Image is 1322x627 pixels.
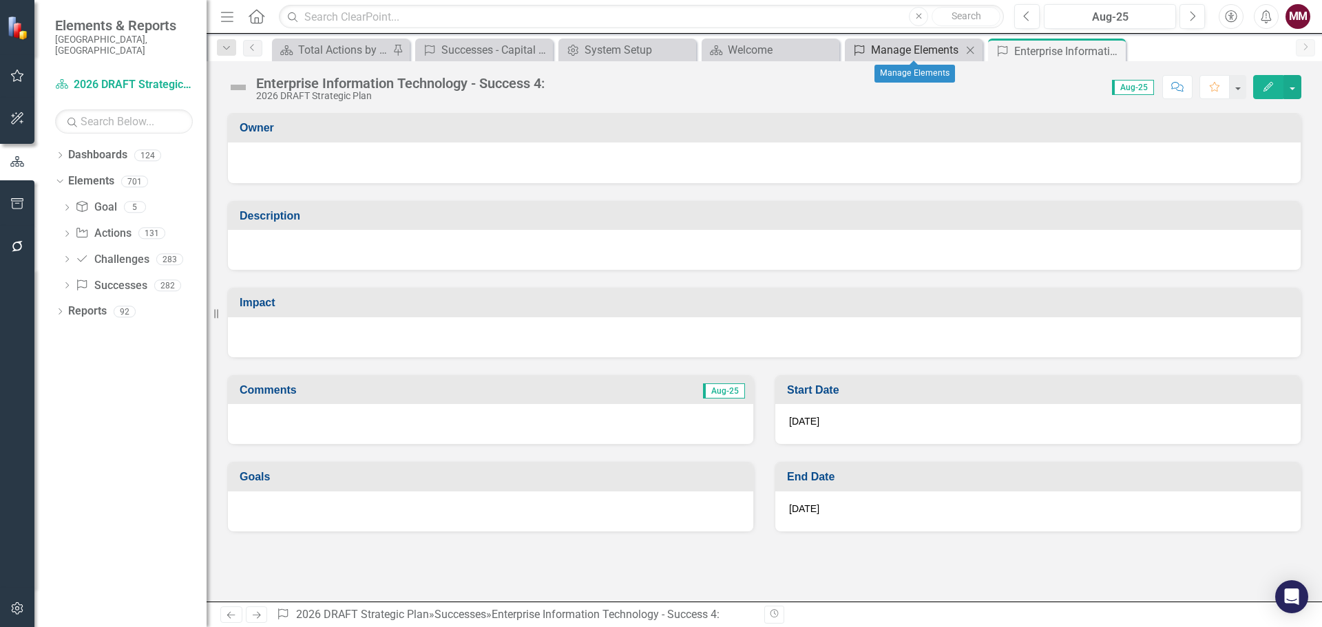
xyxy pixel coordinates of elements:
[240,471,746,483] h3: Goals
[55,17,193,34] span: Elements & Reports
[114,306,136,317] div: 92
[68,147,127,163] a: Dashboards
[240,210,1294,222] h3: Description
[728,41,836,59] div: Welcome
[1044,4,1176,29] button: Aug-25
[55,34,193,56] small: [GEOGRAPHIC_DATA], [GEOGRAPHIC_DATA]
[874,65,955,83] div: Manage Elements
[585,41,693,59] div: System Setup
[121,176,148,187] div: 701
[848,41,962,59] a: Manage Elements
[871,41,962,59] div: Manage Elements
[419,41,549,59] a: Successes - Capital Projects
[1275,580,1308,613] div: Open Intercom Messenger
[1049,9,1171,25] div: Aug-25
[441,41,549,59] div: Successes - Capital Projects
[75,252,149,268] a: Challenges
[256,91,545,101] div: 2026 DRAFT Strategic Plan
[275,41,389,59] a: Total Actions by Type
[55,77,193,93] a: 2026 DRAFT Strategic Plan
[240,297,1294,309] h3: Impact
[227,76,249,98] img: Not Defined
[276,607,754,623] div: » »
[492,608,720,621] div: Enterprise Information Technology - Success 4:
[240,122,1294,134] h3: Owner
[75,200,116,215] a: Goal
[1112,80,1154,95] span: Aug-25
[68,173,114,189] a: Elements
[75,278,147,294] a: Successes
[562,41,693,59] a: System Setup
[68,304,107,319] a: Reports
[296,608,429,621] a: 2026 DRAFT Strategic Plan
[1014,43,1122,60] div: Enterprise Information Technology - Success 4:
[240,384,527,396] h3: Comments
[789,416,819,427] span: [DATE]
[932,7,1000,26] button: Search
[787,471,1294,483] h3: End Date
[952,10,981,21] span: Search
[279,5,1004,29] input: Search ClearPoint...
[75,226,131,242] a: Actions
[298,41,389,59] div: Total Actions by Type
[703,383,745,398] span: Aug-25
[134,149,161,161] div: 124
[256,76,545,91] div: Enterprise Information Technology - Success 4:
[154,279,181,291] div: 282
[156,253,183,265] div: 283
[124,202,146,213] div: 5
[789,503,819,514] span: [DATE]
[55,109,193,134] input: Search Below...
[705,41,836,59] a: Welcome
[434,608,486,621] a: Successes
[7,16,31,40] img: ClearPoint Strategy
[138,228,165,240] div: 131
[787,384,1294,396] h3: Start Date
[1286,4,1310,29] button: MM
